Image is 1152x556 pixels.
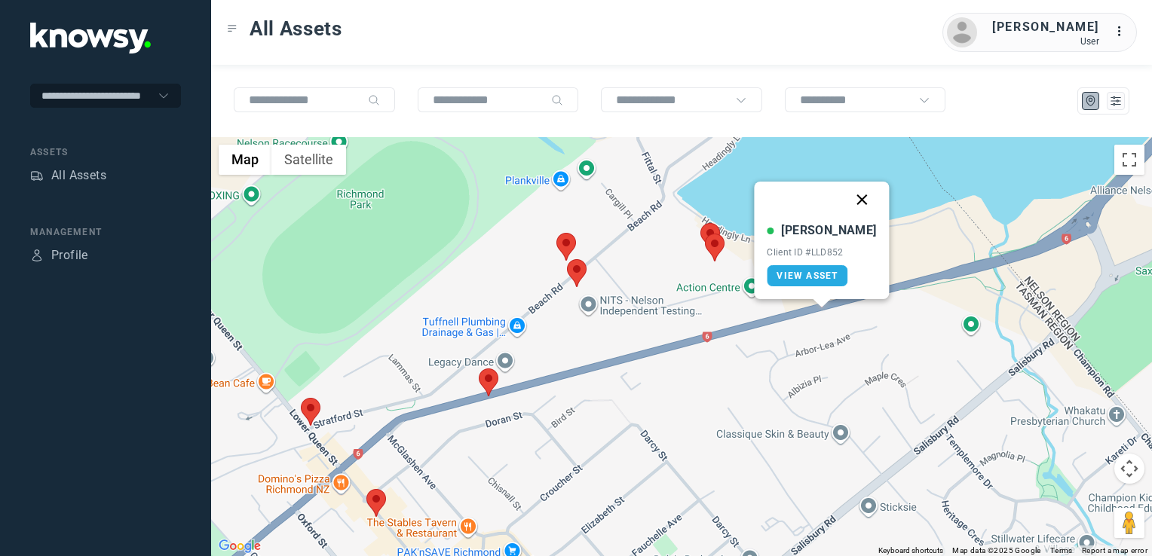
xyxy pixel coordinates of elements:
[30,23,151,53] img: Application Logo
[1109,94,1123,108] div: List
[51,166,106,185] div: All Assets
[1050,546,1073,554] a: Terms (opens in new tab)
[30,166,106,185] a: AssetsAll Assets
[1082,546,1147,554] a: Report a map error
[1114,454,1144,484] button: Map camera controls
[368,94,380,106] div: Search
[215,536,265,556] a: Open this area in Google Maps (opens a new window)
[250,15,342,42] span: All Assets
[551,94,563,106] div: Search
[215,536,265,556] img: Google
[992,36,1099,47] div: User
[1115,26,1130,37] tspan: ...
[51,246,88,264] div: Profile
[30,246,88,264] a: ProfileProfile
[227,23,237,34] div: Toggle Menu
[1114,23,1132,41] div: :
[30,145,181,159] div: Assets
[219,145,271,175] button: Show street map
[767,265,847,286] a: View Asset
[1114,145,1144,175] button: Toggle fullscreen view
[767,247,876,258] div: Client ID #LLD852
[1114,508,1144,538] button: Drag Pegman onto the map to open Street View
[271,145,346,175] button: Show satellite imagery
[781,221,876,240] div: [PERSON_NAME]
[30,169,44,182] div: Assets
[878,545,943,556] button: Keyboard shortcuts
[777,270,838,281] span: View Asset
[1084,94,1098,108] div: Map
[992,18,1099,36] div: [PERSON_NAME]
[1114,23,1132,43] div: :
[947,17,977,47] img: avatar.png
[844,182,881,218] button: Close
[30,225,181,239] div: Management
[952,546,1040,554] span: Map data ©2025 Google
[30,249,44,262] div: Profile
